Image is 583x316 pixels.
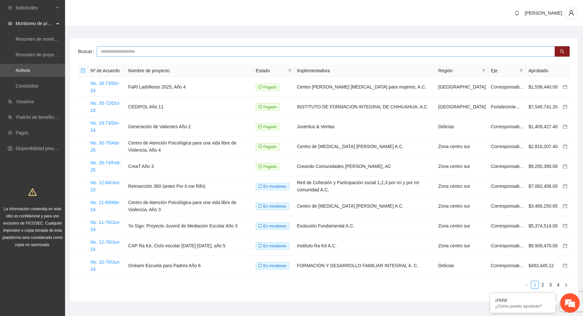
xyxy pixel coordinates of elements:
p: ¿Cómo puedo ayudarte? [495,304,550,309]
a: No. 19-73/Dic-24 [90,120,120,133]
td: $9,909,470.00 [526,236,560,256]
span: check-circle [258,105,262,109]
button: search [555,46,570,57]
th: Nº de Acuerdo [88,64,126,77]
span: sync [258,204,262,208]
span: En monitoreo [256,242,289,250]
span: filter [288,69,292,73]
span: Eje [491,67,517,74]
a: No. 21-69/Abr-24 [90,200,120,212]
td: $3,466,250.65 [526,196,560,216]
span: check-circle [258,164,262,168]
span: En monitoreo [256,262,289,269]
label: Buscar [78,46,97,57]
td: Onéami Escuela para Padres Año 6 [126,256,253,276]
td: Zona centro sur [436,196,488,216]
a: Resumen de proyectos aprobados [16,52,85,57]
td: Delicias [436,117,488,137]
span: calendar [563,243,567,248]
td: Evolución Fundamental A.C. [294,216,436,236]
a: No. 18-73/Dic-24 [90,81,120,93]
li: 2 [539,281,547,289]
a: Resumen de monitoreo [16,36,63,42]
td: Zona centro sur [436,157,488,176]
span: filter [518,66,524,76]
span: sync [258,224,262,228]
a: 2 [539,281,546,288]
span: user [565,10,577,16]
td: $5,374,514.00 [526,216,560,236]
span: Estado [256,67,285,74]
td: [GEOGRAPHIC_DATA] [436,97,488,117]
span: La información contenida en este sitio es confidencial y para uso exclusivo de FICOSEC. Cualquier... [3,207,63,247]
td: CEDIPOL Año 11 [126,97,253,117]
a: Usuarios [16,99,34,104]
span: sync [258,184,262,188]
span: sync [258,244,262,248]
span: check-circle [258,85,262,89]
span: filter [482,69,486,73]
li: Previous Page [523,281,531,289]
td: $7,082,458.00 [526,176,560,196]
span: Corresponsab... [491,164,523,169]
a: calendar [563,144,567,149]
a: 4 [555,281,562,288]
a: calendar [563,243,567,248]
a: calendar [563,124,567,129]
div: ¡Hola! [495,297,550,303]
span: inbox [8,6,12,10]
a: Activos [16,68,30,73]
span: calendar [563,85,567,89]
span: search [560,49,564,54]
a: No. 30-75/Abr-25 [90,140,120,153]
td: Centro [PERSON_NAME] [MEDICAL_DATA] para mujeres, A.C. [294,77,436,97]
span: minus-square [81,68,85,73]
td: [GEOGRAPHIC_DATA] [436,77,488,97]
a: No. 26-74/Feb-25 [90,160,121,172]
td: Centro de Atención Psicológica para una vida libre de Violencia, Año 4 [126,137,253,157]
span: eye [8,21,12,26]
span: Corresponsab... [491,243,523,248]
a: No. 12-70/Jun-24 [90,240,121,252]
span: Fortalecimie... [491,104,520,109]
li: 4 [554,281,562,289]
span: calendar [563,164,567,169]
span: bell [512,10,522,16]
span: sync [258,264,262,268]
span: Corresponsab... [491,263,523,268]
td: Reinserción 360 (antes Por ti me Rifo) [126,176,253,196]
th: Nombre de proyecto [126,64,253,77]
td: INSTITUTO DE FORMACION INTEGRAL DE CHIHUAHUA, A.C. [294,97,436,117]
span: calendar [563,263,567,268]
td: Juventus & Veritas [294,117,436,137]
td: Delicias [436,256,488,276]
td: $9,250,390.00 [526,157,560,176]
span: calendar [563,104,567,109]
li: Next Page [562,281,570,289]
td: Zona centro sur [436,176,488,196]
button: left [523,281,531,289]
a: calendar [563,223,567,228]
a: calendar [563,184,567,189]
td: Yo Sigo: Proyecto Juvenil de Mediación Escolar Año 3 [126,216,253,236]
span: warning [28,188,37,196]
span: En monitoreo [256,183,289,190]
td: Centro de [MEDICAL_DATA] [PERSON_NAME] A.C. [294,196,436,216]
td: $493,445.12 [526,256,560,276]
span: En monitoreo [256,223,289,230]
td: Zona centro sur [436,216,488,236]
a: calendar [563,203,567,209]
span: [PERSON_NAME] [525,10,562,16]
span: Corresponsab... [491,144,523,149]
span: Solicitudes [16,1,54,14]
a: No. 11-70/Jun-24 [90,220,121,232]
a: Disponibilidad presupuestal [16,146,71,151]
span: Pagado [256,163,279,170]
th: Aprobado [526,64,560,77]
li: 1 [531,281,539,289]
a: 3 [547,281,554,288]
td: Generación de Valientes Año 2 [126,117,253,137]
